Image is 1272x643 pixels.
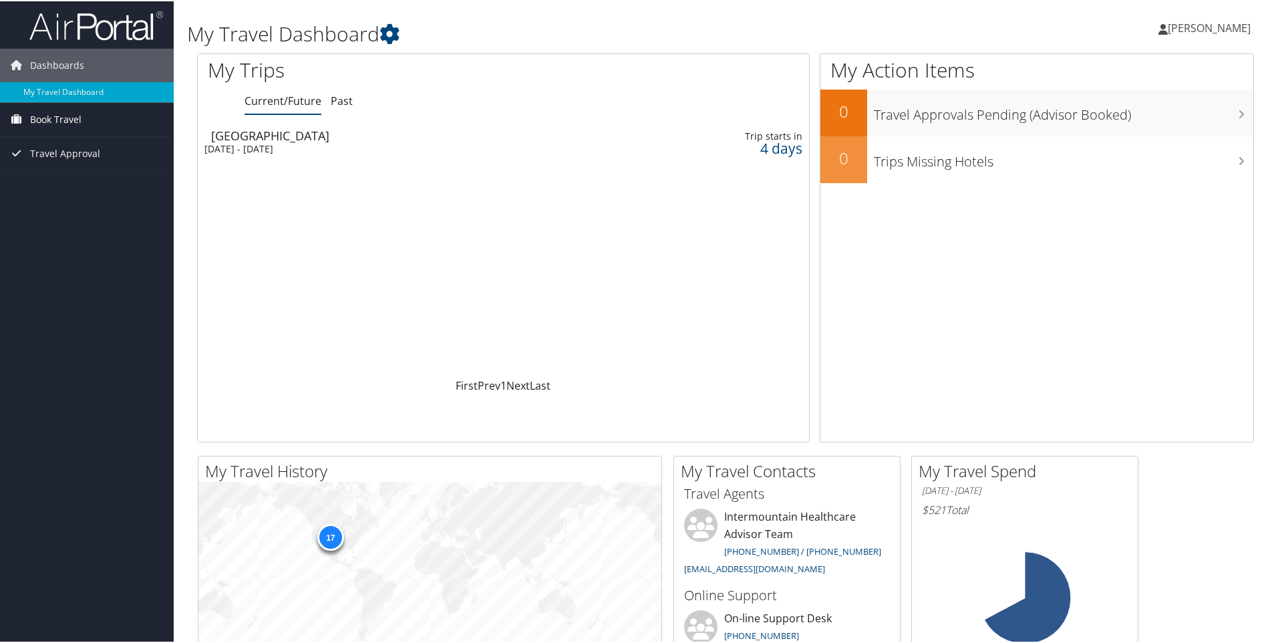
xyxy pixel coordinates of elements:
h2: My Travel History [205,459,661,481]
a: [EMAIL_ADDRESS][DOMAIN_NAME] [684,561,825,573]
h3: Travel Agents [684,483,890,502]
div: Trip starts in [660,129,802,141]
a: Current/Future [245,92,321,107]
div: [DATE] - [DATE] [204,142,574,154]
li: Intermountain Healthcare Advisor Team [677,507,897,579]
h3: Trips Missing Hotels [874,144,1253,170]
a: [PHONE_NUMBER] / [PHONE_NUMBER] [724,544,881,556]
a: First [456,377,478,392]
span: Book Travel [30,102,82,135]
h2: 0 [820,99,867,122]
h2: My Travel Spend [919,459,1138,481]
img: airportal-logo.png [29,9,163,40]
h2: My Travel Contacts [681,459,900,481]
h6: Total [922,501,1128,516]
h3: Travel Approvals Pending (Advisor Booked) [874,98,1253,123]
span: $521 [922,501,946,516]
a: Prev [478,377,500,392]
h2: 0 [820,146,867,168]
h1: My Trips [208,55,544,83]
h3: Online Support [684,585,890,604]
a: Past [331,92,353,107]
div: [GEOGRAPHIC_DATA] [211,128,581,140]
span: Travel Approval [30,136,100,169]
h1: My Action Items [820,55,1253,83]
span: Dashboards [30,47,84,81]
div: 17 [317,523,343,549]
div: 4 days [660,141,802,153]
span: [PERSON_NAME] [1168,19,1251,34]
a: [PERSON_NAME] [1158,7,1264,47]
a: Last [530,377,550,392]
a: 0Trips Missing Hotels [820,135,1253,182]
h1: My Travel Dashboard [187,19,905,47]
a: 0Travel Approvals Pending (Advisor Booked) [820,88,1253,135]
h6: [DATE] - [DATE] [922,483,1128,496]
a: 1 [500,377,506,392]
a: Next [506,377,530,392]
a: [PHONE_NUMBER] [724,628,799,640]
